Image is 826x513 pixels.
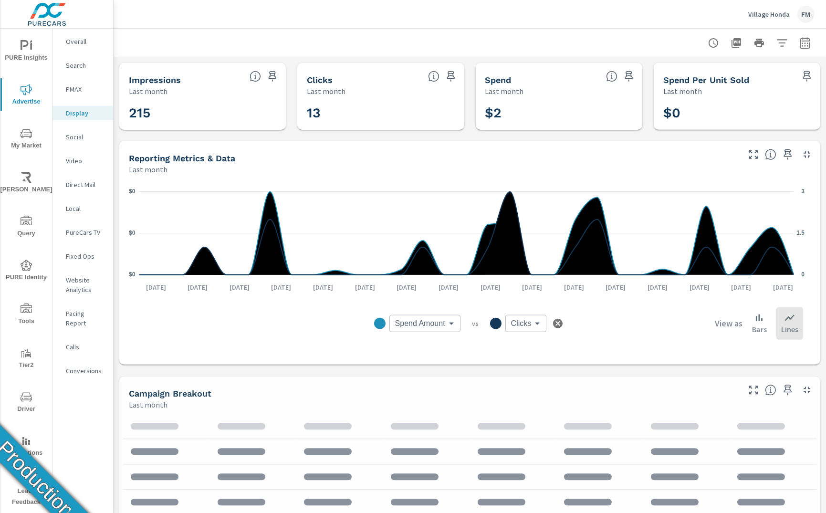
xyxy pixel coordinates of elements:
[557,283,591,292] p: [DATE]
[129,272,136,278] text: $0
[181,283,214,292] p: [DATE]
[129,105,276,121] h3: 215
[52,82,113,96] div: PMAX
[264,283,298,292] p: [DATE]
[66,108,105,118] p: Display
[443,69,459,84] span: Save this to your personalized report
[750,33,769,52] button: Print Report
[485,75,512,85] h5: Spend
[66,61,105,70] p: Search
[307,75,333,85] h5: Clicks
[66,251,105,261] p: Fixed Ops
[52,106,113,120] div: Display
[460,319,490,328] p: vs
[599,283,633,292] p: [DATE]
[52,34,113,49] div: Overall
[129,85,167,97] p: Last month
[52,273,113,297] div: Website Analytics
[139,283,173,292] p: [DATE]
[727,33,746,52] button: "Export Report to PDF"
[389,315,460,332] div: Spend Amount
[395,319,445,328] span: Spend Amount
[52,340,113,354] div: Calls
[715,319,742,328] h6: View as
[52,249,113,263] div: Fixed Ops
[428,71,439,82] span: The number of times an ad was clicked by a consumer.
[52,154,113,168] div: Video
[52,58,113,73] div: Search
[250,71,261,82] span: The number of times an ad was shown on your behalf.
[66,204,105,213] p: Local
[3,260,49,283] span: PURE Identity
[52,364,113,378] div: Conversions
[3,172,49,195] span: [PERSON_NAME]
[773,33,792,52] button: Apply Filters
[66,366,105,376] p: Conversions
[795,33,815,52] button: Select Date Range
[801,272,805,278] text: 0
[52,306,113,330] div: Pacing Report
[265,69,280,84] span: Save this to your personalized report
[746,147,761,162] button: Make Fullscreen
[780,147,795,162] span: Save this to your personalized report
[683,283,716,292] p: [DATE]
[765,149,776,160] span: Understand Display data over time and see how metrics compare to each other.
[3,391,49,415] span: Driver
[485,105,633,121] h3: $2
[641,283,674,292] p: [DATE]
[752,324,767,335] p: Bars
[129,153,235,163] h5: Reporting Metrics & Data
[52,225,113,240] div: PureCars TV
[66,37,105,46] p: Overall
[797,6,815,23] div: FM
[799,147,815,162] button: Minimize Widget
[796,230,805,237] text: 1.5
[515,283,549,292] p: [DATE]
[306,283,340,292] p: [DATE]
[66,180,105,189] p: Direct Mail
[307,85,345,97] p: Last month
[3,347,49,371] span: Tier2
[781,324,798,335] p: Lines
[432,283,465,292] p: [DATE]
[474,283,507,292] p: [DATE]
[129,188,136,195] text: $0
[129,75,181,85] h5: Impressions
[52,201,113,216] div: Local
[746,382,761,398] button: Make Fullscreen
[348,283,382,292] p: [DATE]
[66,309,105,328] p: Pacing Report
[485,85,524,97] p: Last month
[129,230,136,237] text: $0
[799,382,815,398] button: Minimize Widget
[129,164,167,175] p: Last month
[766,283,800,292] p: [DATE]
[3,304,49,327] span: Tools
[3,435,49,459] span: Operations
[799,69,815,84] span: Save this to your personalized report
[66,228,105,237] p: PureCars TV
[0,29,52,512] div: nav menu
[52,130,113,144] div: Social
[3,128,49,151] span: My Market
[505,315,547,332] div: Clicks
[66,156,105,166] p: Video
[748,10,790,19] p: Village Honda
[129,399,167,410] p: Last month
[223,283,256,292] p: [DATE]
[52,178,113,192] div: Direct Mail
[3,84,49,107] span: Advertise
[663,105,811,121] h3: $0
[3,40,49,63] span: PURE Insights
[3,216,49,239] span: Query
[511,319,532,328] span: Clicks
[66,342,105,352] p: Calls
[663,85,702,97] p: Last month
[3,473,49,508] span: Leave Feedback
[66,84,105,94] p: PMAX
[606,71,617,82] span: The amount of money spent on advertising during the period.
[66,132,105,142] p: Social
[663,75,749,85] h5: Spend Per Unit Sold
[780,382,795,398] span: Save this to your personalized report
[725,283,758,292] p: [DATE]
